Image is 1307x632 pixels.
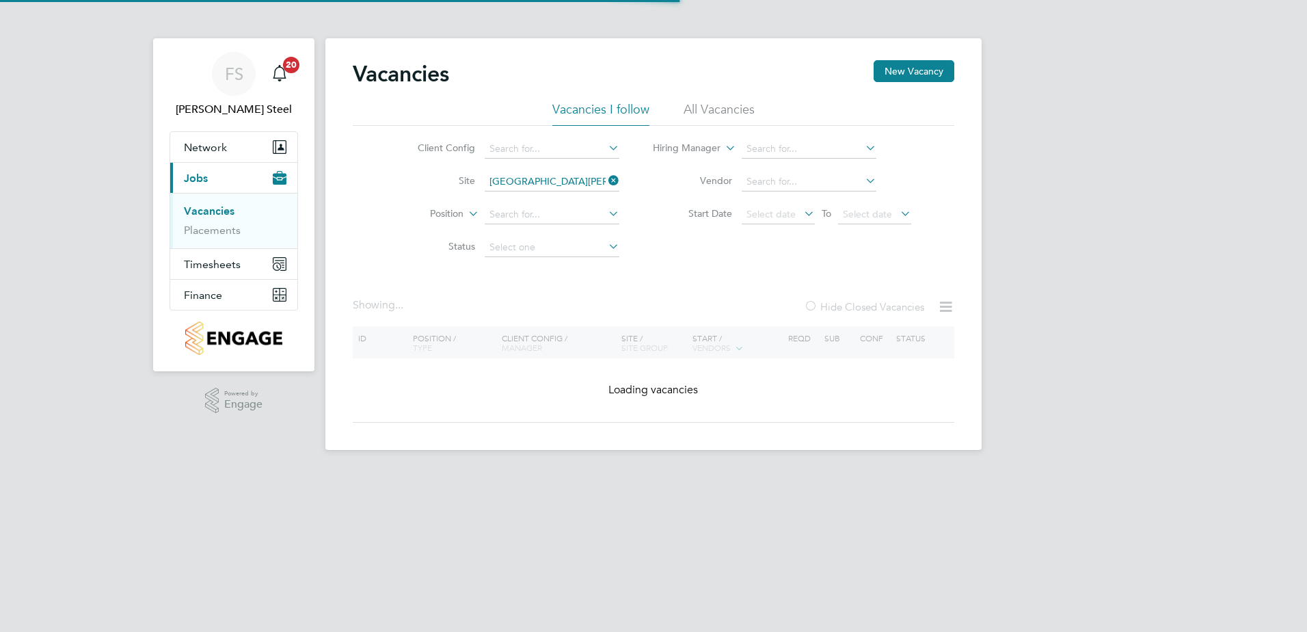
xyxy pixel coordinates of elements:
input: Search for... [485,172,619,192]
li: Vacancies I follow [552,101,649,126]
label: Site [396,174,475,187]
span: To [818,205,835,222]
a: 20 [266,52,293,96]
nav: Main navigation [153,38,314,371]
span: Jobs [184,172,208,185]
span: Finance [184,289,222,302]
button: Network [170,132,297,162]
span: Powered by [224,388,262,399]
button: Finance [170,280,297,310]
label: Hide Closed Vacancies [804,300,924,313]
li: All Vacancies [684,101,755,126]
div: Jobs [170,193,297,248]
span: Engage [224,399,262,410]
img: countryside-properties-logo-retina.png [185,321,282,355]
button: Timesheets [170,249,297,279]
a: Placements [184,224,241,237]
div: Showing [353,298,406,313]
label: Vendor [653,174,732,187]
a: Powered byEngage [205,388,263,414]
button: Jobs [170,163,297,193]
input: Select one [485,238,619,257]
h2: Vacancies [353,60,449,88]
span: Select date [843,208,892,220]
a: Vacancies [184,205,234,218]
a: Go to home page [170,321,298,355]
span: Flynn Steel [170,101,298,118]
label: Client Config [396,142,475,154]
label: Start Date [653,207,732,220]
label: Position [385,207,463,221]
input: Search for... [742,140,876,159]
label: Status [396,240,475,252]
span: ... [395,298,403,312]
button: New Vacancy [874,60,954,82]
a: FS[PERSON_NAME] Steel [170,52,298,118]
input: Search for... [485,140,619,159]
span: Timesheets [184,258,241,271]
span: 20 [283,57,299,73]
span: Network [184,141,227,154]
input: Search for... [742,172,876,192]
label: Hiring Manager [642,142,720,155]
span: FS [225,65,243,83]
input: Search for... [485,205,619,224]
span: Select date [746,208,796,220]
